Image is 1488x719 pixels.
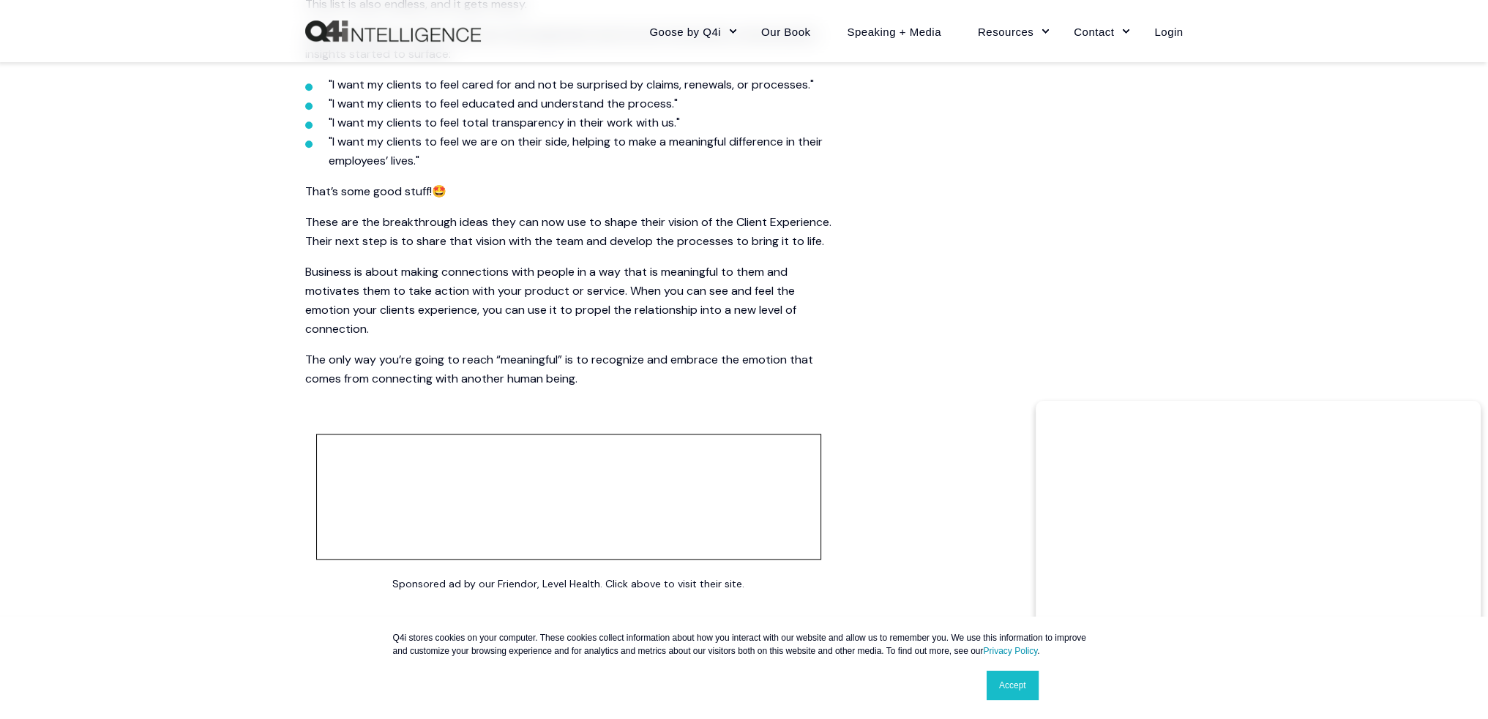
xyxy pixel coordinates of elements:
[393,631,1096,658] p: Q4i stores cookies on your computer. These cookies collect information about how you interact wit...
[392,577,744,590] span: Sponsored ad by our Friendor, Level Health. Click above to visit their site.
[983,646,1037,656] a: Privacy Policy
[305,214,831,249] span: These are the breakthrough ideas they can now use to shape their vision of the Client Experience....
[329,77,814,92] span: "I want my clients to feel cared for and not be surprised by claims, renewals, or processes."
[305,184,432,199] span: That’s some good stuff!
[305,264,796,336] span: Business is about making connections with people in a way that is meaningful to them and motivate...
[329,115,680,130] span: "I want my clients to feel total transparency in their work with us."
[316,434,821,560] iframe: Embedded CTA
[329,134,823,168] span: "I want my clients to feel we are on their side, helping to make a meaningful difference in their...
[432,184,446,199] span: 🤩
[305,20,481,42] a: Back to Home
[987,671,1039,700] a: Accept
[1036,401,1481,712] iframe: Popup CTA
[305,352,813,386] span: The only way you’re going to reach “meaningful” is to recognize and embrace the emotion that come...
[329,96,674,111] span: "I want my clients to feel educated and understand the process.
[305,20,481,42] img: Q4intelligence, LLC logo
[674,96,678,111] span: "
